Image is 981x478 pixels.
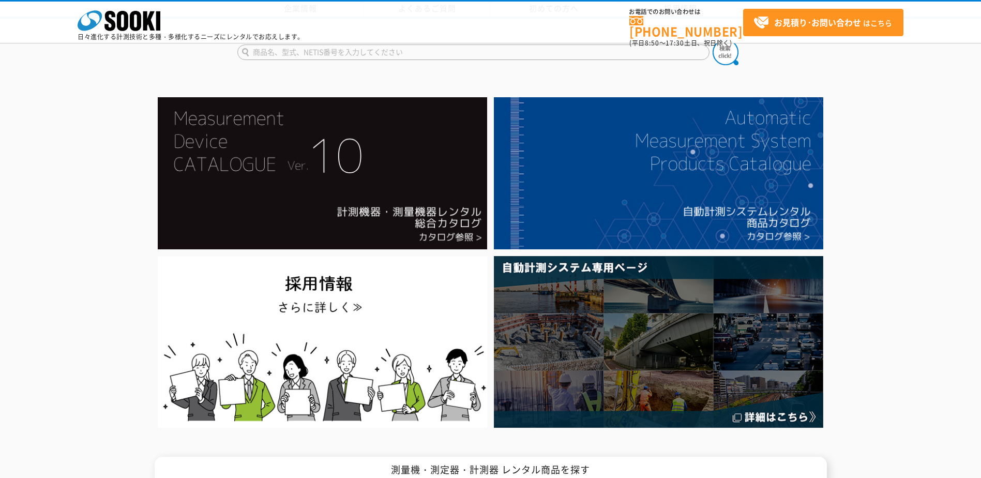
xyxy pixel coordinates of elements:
p: 日々進化する計測技術と多種・多様化するニーズにレンタルでお応えします。 [78,34,304,40]
strong: お見積り･お問い合わせ [774,16,861,28]
img: Catalog Ver10 [158,97,487,249]
span: (平日 ～ 土日、祝日除く) [629,38,732,48]
img: btn_search.png [713,39,738,65]
span: はこちら [753,15,892,31]
span: お電話でのお問い合わせは [629,9,743,15]
img: SOOKI recruit [158,256,487,427]
input: 商品名、型式、NETIS番号を入力してください [237,44,710,60]
img: 自動計測システムカタログ [494,97,823,249]
img: 自動計測システム専用ページ [494,256,823,427]
span: 8:50 [645,38,659,48]
a: お見積り･お問い合わせはこちら [743,9,903,36]
span: 17:30 [666,38,684,48]
a: [PHONE_NUMBER] [629,16,743,37]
